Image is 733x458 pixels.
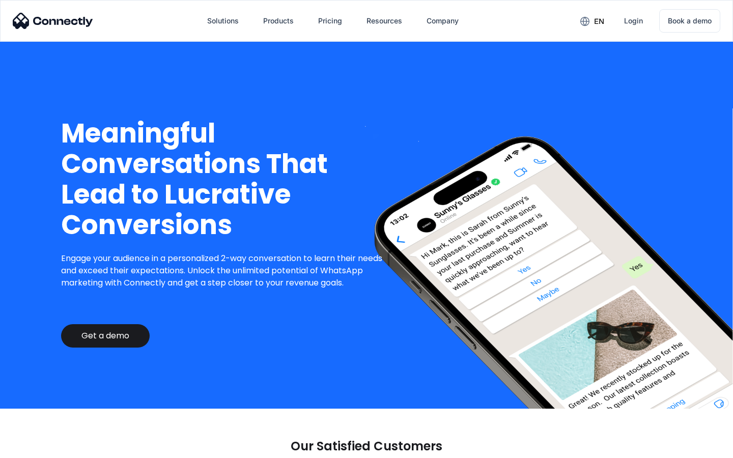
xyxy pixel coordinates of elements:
div: Company [427,14,459,28]
div: Pricing [318,14,342,28]
div: Products [263,14,294,28]
ul: Language list [20,440,61,454]
div: Login [624,14,643,28]
aside: Language selected: English [10,440,61,454]
p: Engage your audience in a personalized 2-way conversation to learn their needs and exceed their e... [61,252,390,289]
div: Get a demo [81,331,129,341]
a: Book a demo [659,9,720,33]
div: Solutions [207,14,239,28]
a: Login [616,9,651,33]
p: Our Satisfied Customers [291,439,442,453]
a: Pricing [310,9,350,33]
div: Resources [366,14,402,28]
h1: Meaningful Conversations That Lead to Lucrative Conversions [61,118,390,240]
div: en [594,14,604,28]
img: Connectly Logo [13,13,93,29]
a: Get a demo [61,324,150,348]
